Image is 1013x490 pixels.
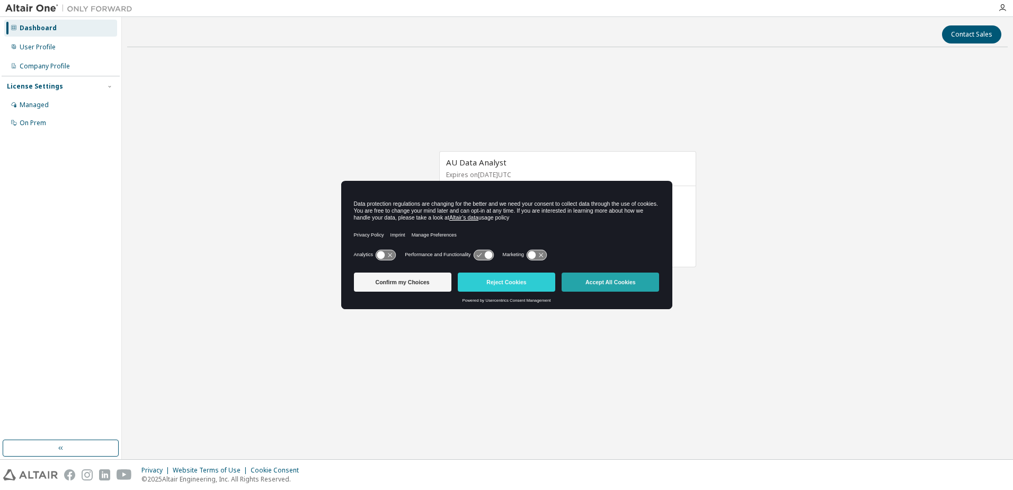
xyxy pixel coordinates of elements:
img: instagram.svg [82,469,93,480]
p: Expires on [DATE] UTC [446,170,687,179]
img: Altair One [5,3,138,14]
div: Privacy [141,466,173,475]
img: linkedin.svg [99,469,110,480]
img: altair_logo.svg [3,469,58,480]
div: User Profile [20,43,56,51]
div: License Settings [7,82,63,91]
span: AU Data Analyst [446,157,506,168]
div: Dashboard [20,24,57,32]
div: On Prem [20,119,46,127]
img: facebook.svg [64,469,75,480]
img: youtube.svg [117,469,132,480]
div: Managed [20,101,49,109]
div: Website Terms of Use [173,466,251,475]
button: Contact Sales [942,25,1001,43]
div: Company Profile [20,62,70,71]
p: © 2025 Altair Engineering, Inc. All Rights Reserved. [141,475,305,484]
div: Cookie Consent [251,466,305,475]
